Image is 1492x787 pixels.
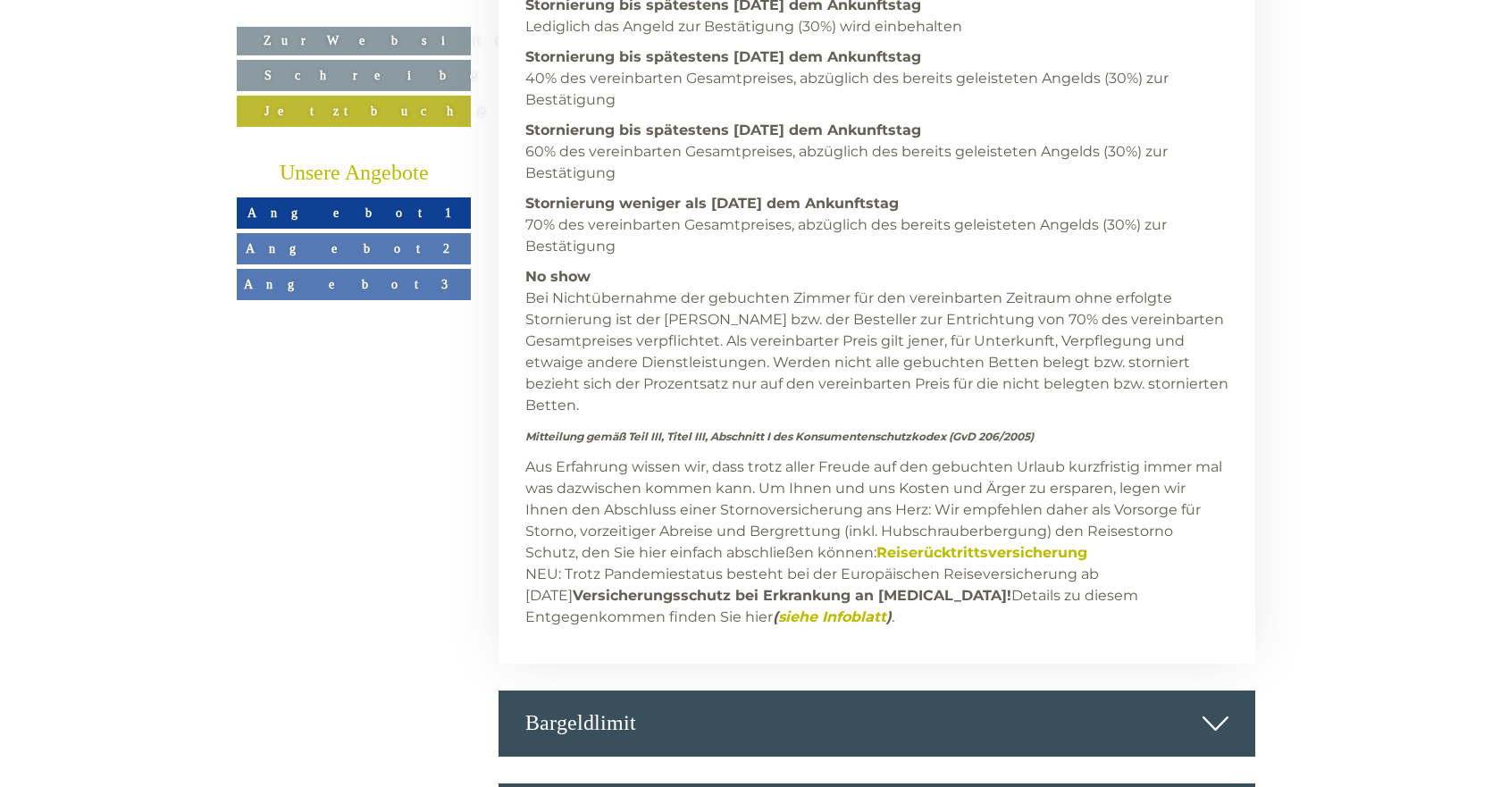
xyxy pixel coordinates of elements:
[525,120,1229,184] p: 60% des vereinbarten Gesamtpreises, abzüglich des bereits geleisteten Angelds (30%) zur Bestätigung
[525,193,1229,257] p: 70% des vereinbarten Gesamtpreises, abzüglich des bereits geleisteten Angelds (30%) zur Bestätigung
[27,52,321,66] div: [GEOGRAPHIC_DATA]
[876,544,1087,561] a: Reiserücktrittsversicherung
[247,205,460,220] span: Angebot 1
[237,60,471,91] a: Schreiben Sie uns
[525,266,1229,416] p: Bei Nichtübernahme der gebuchten Zimmer für den vereinbarten Zeitraum ohne erfolgte Stornierung i...
[309,13,395,44] div: Montag
[237,27,471,55] a: Zur Website
[244,277,465,291] span: Angebot 3
[525,48,921,65] strong: Stornierung bis spätestens [DATE] dem Ankunftstag
[525,430,1034,443] strong: Mitteilung gemäß Teil III, Titel III, Abschnitt I des Konsumentenschutzkodex (GvD 206/2005)
[499,691,1256,757] div: Bargeldlimit
[773,608,892,625] strong: ( )
[483,471,704,502] button: Senden
[237,96,471,127] a: Jetzt buchen
[13,48,330,103] div: Guten Tag, wie können wir Ihnen helfen?
[525,268,591,285] strong: No show
[27,87,321,99] small: 14:37
[237,158,471,188] div: Unsere Angebote
[525,195,899,212] strong: Stornierung weniger als [DATE] dem Ankunftstag
[778,608,886,625] a: siehe Infoblatt
[525,456,1229,628] p: Aus Erfahrung wissen wir, dass trotz aller Freude auf den gebuchten Urlaub kurzfristig immer mal ...
[525,46,1229,111] p: 40% des vereinbarten Gesamtpreises, abzüglich des bereits geleisteten Angelds (30%) zur Bestätigung
[573,587,1011,604] strong: Versicherungsschutz bei Erkrankung an [MEDICAL_DATA]!
[246,241,462,255] span: Angebot 2
[525,121,921,138] strong: Stornierung bis spätestens [DATE] dem Ankunftstag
